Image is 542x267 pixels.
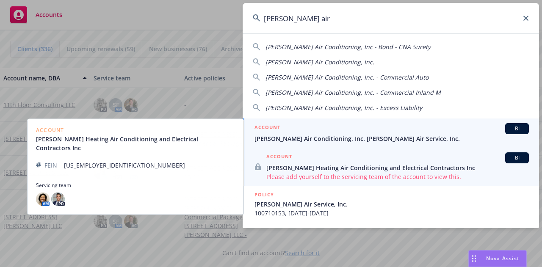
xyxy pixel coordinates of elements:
[469,250,479,267] div: Drag to move
[266,163,529,172] span: [PERSON_NAME] Heating Air Conditioning and Electrical Contractors Inc
[243,222,539,259] a: POLICY
[254,123,280,133] h5: ACCOUNT
[486,255,520,262] span: Nova Assist
[265,43,431,51] span: [PERSON_NAME] Air Conditioning, Inc - Bond - CNA Surety
[265,104,422,112] span: [PERSON_NAME] Air Conditioning, Inc. - Excess Liability
[468,250,527,267] button: Nova Assist
[243,3,539,33] input: Search...
[266,152,292,162] h5: ACCOUNT
[243,118,539,148] a: ACCOUNTBI[PERSON_NAME] Air Conditioning, Inc. [PERSON_NAME] Air Service, Inc.
[265,58,374,66] span: [PERSON_NAME] Air Conditioning, Inc.
[265,88,441,96] span: [PERSON_NAME] Air Conditioning, Inc. - Commercial Inland M
[509,125,525,132] span: BI
[254,134,529,143] span: [PERSON_NAME] Air Conditioning, Inc. [PERSON_NAME] Air Service, Inc.
[254,200,529,209] span: [PERSON_NAME] Air Service, Inc.
[266,172,529,181] span: Please add yourself to the servicing team of the account to view this.
[265,73,429,81] span: [PERSON_NAME] Air Conditioning, Inc. - Commercial Auto
[509,154,525,162] span: BI
[254,190,274,199] h5: POLICY
[254,209,529,217] span: 100710153, [DATE]-[DATE]
[243,186,539,222] a: POLICY[PERSON_NAME] Air Service, Inc.100710153, [DATE]-[DATE]
[243,148,539,186] a: ACCOUNTBI[PERSON_NAME] Heating Air Conditioning and Electrical Contractors IncPlease add yourself...
[254,227,274,235] h5: POLICY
